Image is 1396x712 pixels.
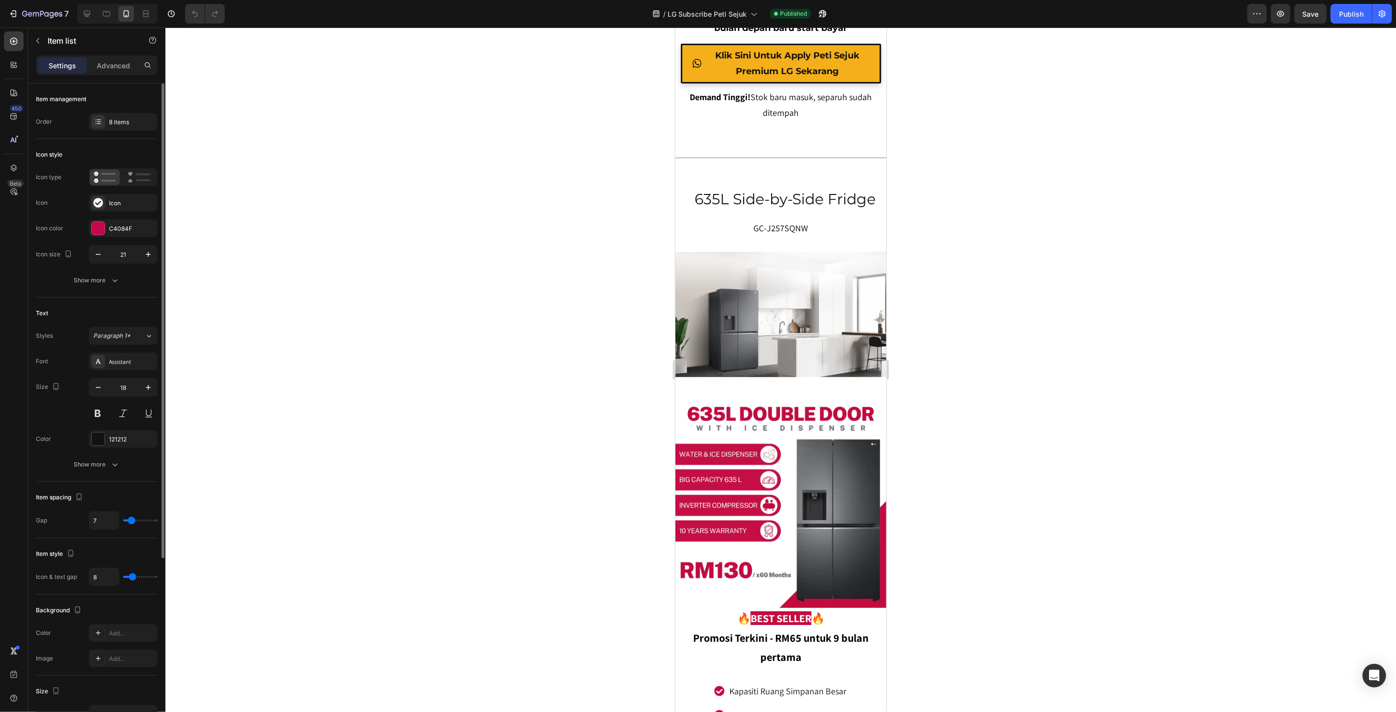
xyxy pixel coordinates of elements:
strong: 🔥 [62,584,75,598]
div: Item spacing [36,491,85,504]
div: Icon color [36,224,63,233]
div: Add... [109,629,155,638]
button: Publish [1331,4,1372,24]
span: Save [1303,10,1319,18]
div: 121212 [109,435,155,444]
p: GC-J257SQNW [1,193,210,209]
span: Paragraph 1* [93,331,131,340]
div: Icon [109,199,155,208]
div: 450 [9,105,24,112]
p: Klik Sini Untuk Apply Peti Sejuk Premium LG Sekarang [30,20,194,52]
button: Show more [36,456,158,473]
input: Auto [89,568,119,586]
p: Stok baru masuk, separuh sudah ditempah [11,62,200,94]
input: Auto [89,512,119,529]
div: Icon size [36,248,74,261]
div: Item management [36,95,86,104]
div: 8 items [109,118,155,127]
div: Open Intercom Messenger [1363,664,1386,687]
div: Size [36,381,62,394]
strong: BEST SELLER [75,584,136,598]
div: Color [36,435,51,443]
div: Icon & text gap [36,573,77,581]
div: Item style [36,548,77,561]
div: Assistant [109,357,155,366]
div: Show more [74,460,120,469]
button: Show more [36,272,158,289]
p: Item list [48,35,131,47]
div: Icon style [36,150,62,159]
div: Beta [7,180,24,188]
div: Order [36,117,52,126]
div: Icon [36,198,48,207]
div: Show more [74,275,120,285]
span: / [663,9,666,19]
div: Text [36,309,48,318]
p: Promosi Terkini - RM65 untuk 9 bulan pertama [1,601,210,640]
p: Settings [49,60,76,71]
div: Icon type [36,173,61,182]
div: Styles [36,331,53,340]
div: Add... [109,655,155,663]
strong: 🔥 [136,584,149,598]
button: Save [1294,4,1327,24]
p: Advanced [97,60,130,71]
div: C4084F [109,224,155,233]
span: LG Subscribe Peti Sejuk [668,9,747,19]
button: Paragraph 1* [89,327,158,345]
div: Image [36,654,53,663]
p: Kapasiti Ruang Simpanan Besar [54,657,171,670]
strong: Demand Tinggi! [15,64,76,75]
a: Klik Sini Untuk Apply Peti Sejuk Premium LG Sekarang [5,16,206,56]
div: Color [36,629,51,637]
div: Font [36,357,48,366]
div: Size [36,685,62,698]
button: 7 [4,4,73,24]
span: Published [780,9,807,18]
h2: 635L Side-by-Side Fridge [10,161,210,182]
div: Gap [36,516,47,525]
div: Background [36,604,83,617]
div: Publish [1339,9,1364,19]
p: 7 [64,8,69,20]
iframe: Design area [675,27,886,712]
p: Auto Ice Maker [54,681,171,694]
div: Undo/Redo [185,4,225,24]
